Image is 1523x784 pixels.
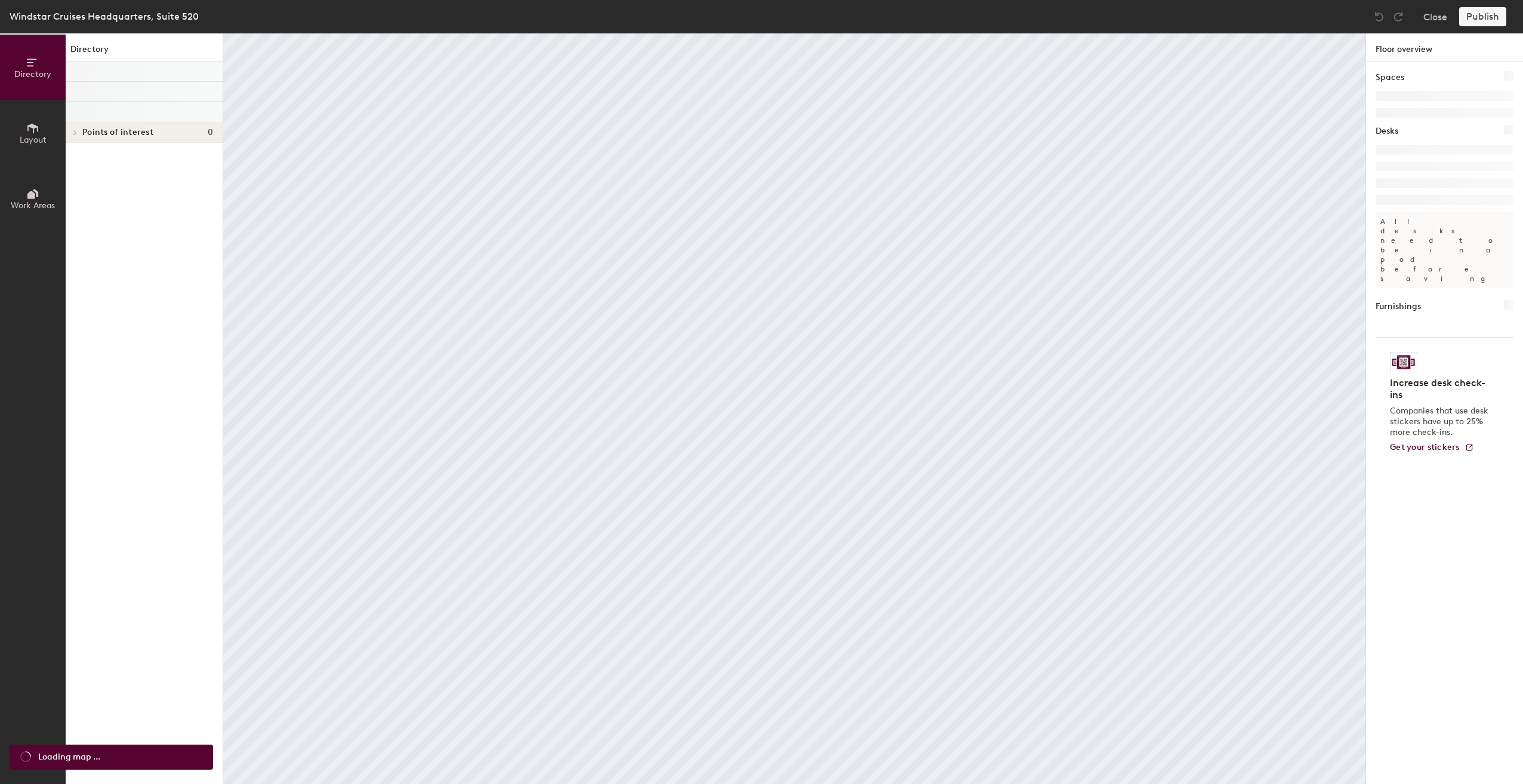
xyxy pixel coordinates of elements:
[208,128,213,137] span: 0
[1390,442,1460,452] span: Get your stickers
[1376,125,1398,138] h1: Desks
[1390,377,1492,401] h4: Increase desk check-ins
[20,135,47,145] span: Layout
[11,200,55,211] span: Work Areas
[10,9,199,24] div: Windstar Cruises Headquarters, Suite 520
[1390,406,1492,438] p: Companies that use desk stickers have up to 25% more check-ins.
[82,128,153,137] span: Points of interest
[1373,11,1385,23] img: Undo
[1390,352,1417,372] img: Sticker logo
[1390,443,1474,453] a: Get your stickers
[223,33,1365,784] canvas: Map
[38,751,100,764] span: Loading map ...
[66,43,223,61] h1: Directory
[1366,33,1523,61] h1: Floor overview
[1376,212,1513,288] p: All desks need to be in a pod before saving
[1376,71,1404,84] h1: Spaces
[1376,300,1421,313] h1: Furnishings
[1423,7,1447,26] button: Close
[1392,11,1404,23] img: Redo
[14,69,51,79] span: Directory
